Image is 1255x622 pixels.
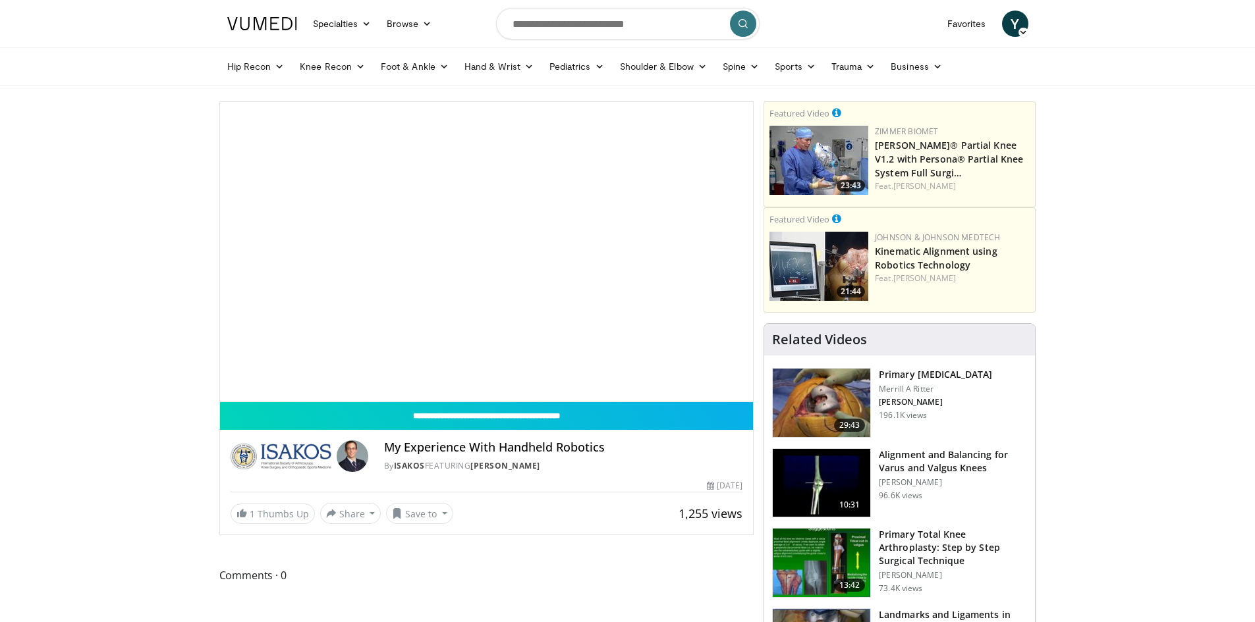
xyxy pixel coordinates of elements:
[769,213,829,225] small: Featured Video
[875,180,1030,192] div: Feat.
[769,232,868,301] a: 21:44
[227,17,297,30] img: VuMedi Logo
[219,567,754,584] span: Comments 0
[893,272,956,284] a: [PERSON_NAME]
[772,332,867,348] h4: Related Videos
[834,579,866,592] span: 13:42
[879,448,1027,475] h3: Alignment and Balancing for Varus and Valgus Knees
[612,53,715,80] a: Shoulder & Elbow
[220,102,754,402] video-js: Video Player
[337,440,368,472] img: Avatar
[772,528,1027,598] a: 13:42 Primary Total Knee Arthroplasty: Step by Step Surgical Technique [PERSON_NAME] 73.4K views
[879,570,1027,581] p: [PERSON_NAME]
[769,126,868,195] a: 23:43
[772,368,1027,438] a: 29:43 Primary [MEDICAL_DATA] Merrill A Ritter [PERSON_NAME] 196.1K views
[386,503,453,524] button: Save to
[231,504,315,524] a: 1 Thumbs Up
[773,369,870,437] img: 297061_3.png.150x105_q85_crop-smart_upscale.jpg
[384,460,742,472] div: By FEATURING
[879,397,992,407] p: [PERSON_NAME]
[875,139,1023,179] a: [PERSON_NAME]® Partial Knee V1.2 with Persona® Partial Knee System Full Surgi…
[769,126,868,195] img: 99b1778f-d2b2-419a-8659-7269f4b428ba.150x105_q85_crop-smart_upscale.jpg
[772,448,1027,518] a: 10:31 Alignment and Balancing for Varus and Valgus Knees [PERSON_NAME] 96.6K views
[394,460,425,471] a: ISAKOS
[320,503,381,524] button: Share
[875,232,1000,243] a: Johnson & Johnson MedTech
[496,8,760,39] input: Search topics, interventions
[893,180,956,192] a: [PERSON_NAME]
[823,53,883,80] a: Trauma
[837,286,865,298] span: 21:44
[373,53,457,80] a: Foot & Ankle
[679,505,742,521] span: 1,255 views
[542,53,612,80] a: Pediatrics
[292,53,373,80] a: Knee Recon
[879,384,992,394] p: Merrill A Ritter
[879,528,1027,567] h3: Primary Total Knee Arthroplasty: Step by Step Surgical Technique
[939,11,994,37] a: Favorites
[879,490,922,501] p: 96.6K views
[879,477,1027,488] p: [PERSON_NAME]
[879,583,922,594] p: 73.4K views
[219,53,293,80] a: Hip Recon
[379,11,439,37] a: Browse
[470,460,540,471] a: [PERSON_NAME]
[773,529,870,597] img: oa8B-rsjN5HfbTbX5hMDoxOjB1O5lLKx_1.150x105_q85_crop-smart_upscale.jpg
[875,126,938,137] a: Zimmer Biomet
[834,419,866,432] span: 29:43
[305,11,379,37] a: Specialties
[837,180,865,192] span: 23:43
[769,107,829,119] small: Featured Video
[834,498,866,511] span: 10:31
[769,232,868,301] img: 85482610-0380-4aae-aa4a-4a9be0c1a4f1.150x105_q85_crop-smart_upscale.jpg
[715,53,767,80] a: Spine
[875,272,1030,284] div: Feat.
[1002,11,1028,37] a: Y
[767,53,823,80] a: Sports
[250,507,255,520] span: 1
[773,449,870,517] img: 38523_0000_3.png.150x105_q85_crop-smart_upscale.jpg
[879,410,927,421] p: 196.1K views
[231,440,331,472] img: ISAKOS
[707,480,742,492] div: [DATE]
[384,440,742,455] h4: My Experience With Handheld Robotics
[457,53,542,80] a: Hand & Wrist
[875,245,997,271] a: Kinematic Alignment using Robotics Technology
[879,368,992,381] h3: Primary [MEDICAL_DATA]
[883,53,950,80] a: Business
